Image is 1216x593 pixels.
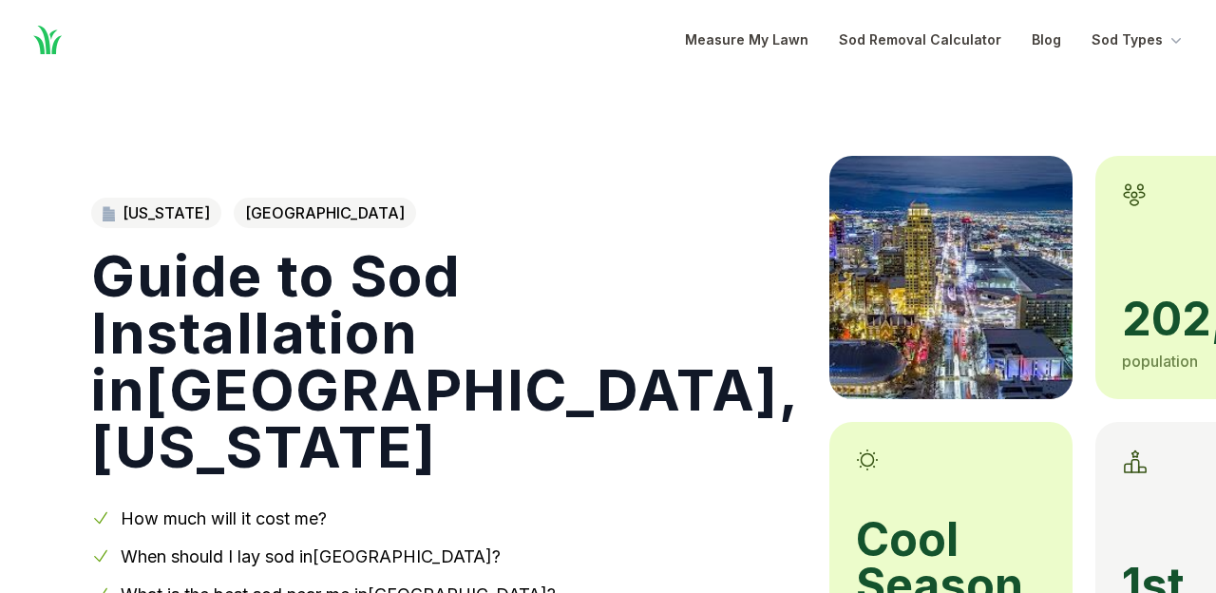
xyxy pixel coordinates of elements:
a: Blog [1032,29,1061,51]
a: Measure My Lawn [685,29,808,51]
img: A picture of Salt Lake City [829,156,1073,399]
img: Utah state outline [103,206,115,221]
a: When should I lay sod in[GEOGRAPHIC_DATA]? [121,546,501,566]
span: [GEOGRAPHIC_DATA] [234,198,416,228]
span: population [1122,352,1198,371]
a: Sod Removal Calculator [839,29,1001,51]
a: [US_STATE] [91,198,221,228]
h1: Guide to Sod Installation in [GEOGRAPHIC_DATA] , [US_STATE] [91,247,799,475]
button: Sod Types [1092,29,1186,51]
a: How much will it cost me? [121,508,327,528]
